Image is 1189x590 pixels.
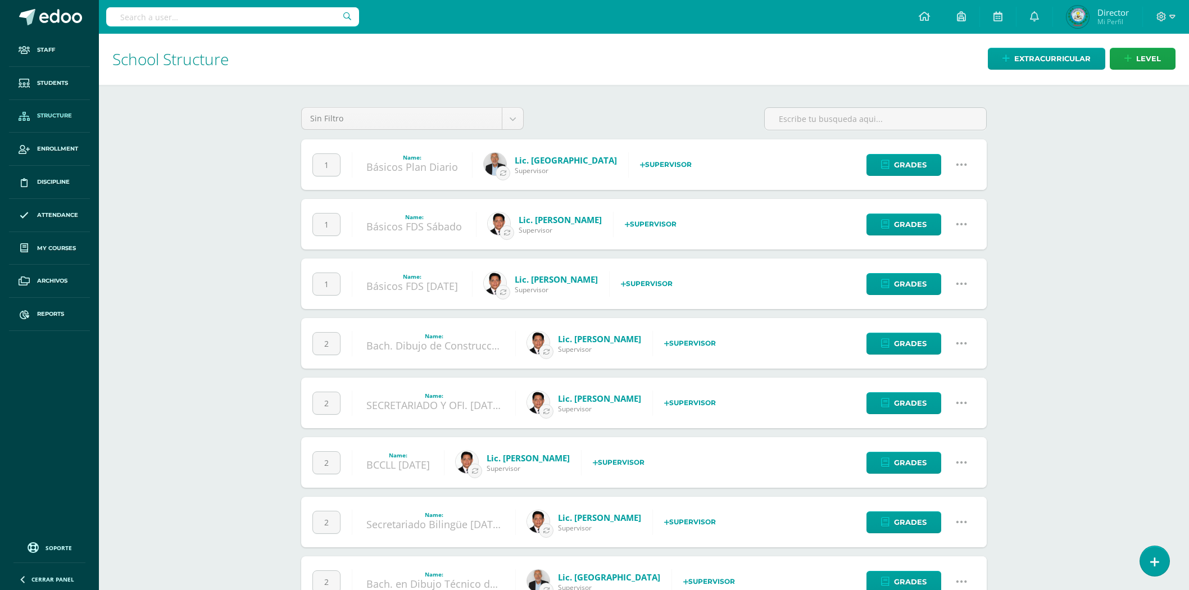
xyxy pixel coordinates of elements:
[9,265,90,298] a: Archivos
[9,166,90,199] a: Discipline
[866,154,941,176] a: Grades
[558,393,641,404] a: Lic. [PERSON_NAME]
[515,274,598,285] a: Lic. [PERSON_NAME]
[366,279,458,293] a: Básicos FDS [DATE]
[527,391,550,414] img: 5ce82a213bcfeb36faebee3e356b5135.png
[894,512,927,533] span: Grades
[683,577,735,586] strong: Supervisor
[1067,6,1089,28] img: 648d3fb031ec89f861c257ccece062c1.png
[866,333,941,355] a: Grades
[484,272,506,294] img: 5ce82a213bcfeb36faebee3e356b5135.png
[866,392,941,414] a: Grades
[9,232,90,265] a: My courses
[894,214,927,235] span: Grades
[625,220,677,228] strong: Supervisor
[456,451,478,473] img: 5ce82a213bcfeb36faebee3e356b5135.png
[302,108,523,129] a: Sin Filtro
[894,393,927,414] span: Grades
[425,392,443,400] strong: Name:
[310,108,493,129] span: Sin Filtro
[515,166,617,175] span: Supervisor
[366,339,545,352] a: Bach. Dibujo de Construcción Sábado
[527,332,550,354] img: 5ce82a213bcfeb36faebee3e356b5135.png
[425,332,443,340] strong: Name:
[366,160,458,174] a: Básicos Plan Diario
[13,539,85,555] a: Soporte
[366,398,502,412] a: SECRETARIADO Y OFI. [DATE]
[593,458,645,466] strong: Supervisor
[425,511,443,519] strong: Name:
[9,100,90,133] a: Structure
[519,214,602,225] a: Lic. [PERSON_NAME]
[37,244,76,253] span: My courses
[866,452,941,474] a: Grades
[621,279,673,288] strong: Supervisor
[558,333,641,344] a: Lic. [PERSON_NAME]
[37,276,67,285] span: Archivos
[9,34,90,67] a: Staff
[1014,48,1091,69] span: Extracurricular
[425,570,443,578] strong: Name:
[894,274,927,294] span: Grades
[37,79,68,88] span: Students
[9,133,90,166] a: Enrollment
[1136,48,1161,69] span: level
[988,48,1105,70] a: Extracurricular
[1097,17,1129,26] span: Mi Perfil
[9,199,90,232] a: Attendance
[558,344,641,354] span: Supervisor
[558,571,660,583] a: Lic. [GEOGRAPHIC_DATA]
[488,212,510,235] img: 5ce82a213bcfeb36faebee3e356b5135.png
[1097,7,1129,18] span: Director
[558,523,641,533] span: Supervisor
[9,67,90,100] a: Students
[405,213,424,221] strong: Name:
[403,273,421,280] strong: Name:
[366,518,502,531] a: Secretariado Bilingüe [DATE]
[894,333,927,354] span: Grades
[866,511,941,533] a: Grades
[866,273,941,295] a: Grades
[558,512,641,523] a: Lic. [PERSON_NAME]
[527,510,550,533] img: 5ce82a213bcfeb36faebee3e356b5135.png
[664,398,716,407] strong: Supervisor
[894,452,927,473] span: Grades
[664,339,716,347] strong: Supervisor
[37,310,64,319] span: Reports
[1110,48,1176,70] a: level
[37,211,78,220] span: Attendance
[37,46,55,55] span: Staff
[487,452,570,464] a: Lic. [PERSON_NAME]
[664,518,716,526] strong: Supervisor
[519,225,602,235] span: Supervisor
[37,178,70,187] span: Discipline
[31,575,74,583] span: Cerrar panel
[37,111,72,120] span: Structure
[487,464,570,473] span: Supervisor
[106,7,359,26] input: Search a user…
[866,214,941,235] a: Grades
[515,155,617,166] a: Lic. [GEOGRAPHIC_DATA]
[37,144,78,153] span: Enrollment
[765,108,986,130] input: Escribe tu busqueda aqui...
[640,160,692,169] strong: Supervisor
[46,544,72,552] span: Soporte
[366,220,462,233] a: Básicos FDS Sábado
[366,458,430,471] a: BCCLL [DATE]
[484,153,506,175] img: 7ae40ae832a7de73904a70542aae5b85.png
[112,48,229,70] span: School Structure
[9,298,90,331] a: Reports
[389,451,407,459] strong: Name:
[894,155,927,175] span: Grades
[403,153,421,161] strong: Name:
[558,404,641,414] span: Supervisor
[515,285,598,294] span: Supervisor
